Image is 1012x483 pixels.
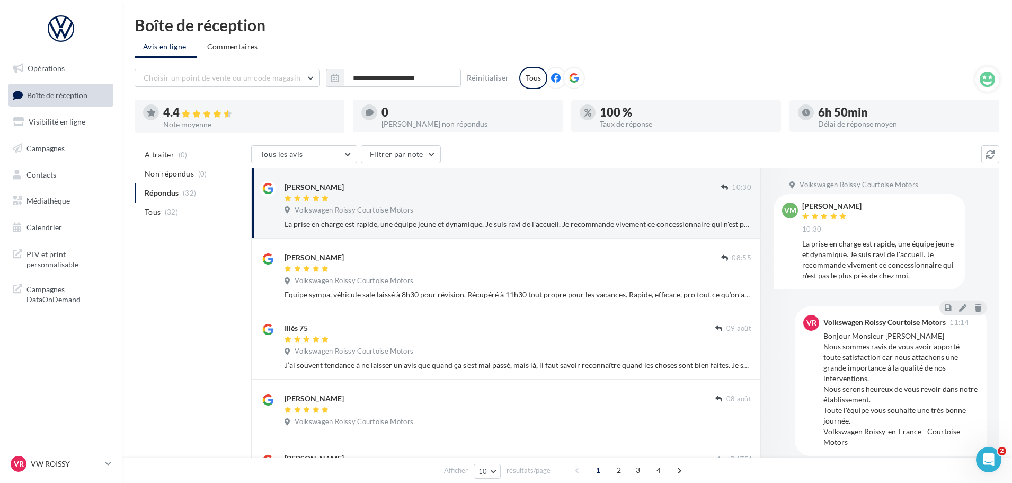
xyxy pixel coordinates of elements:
div: [PERSON_NAME] [285,393,344,404]
div: Note moyenne [163,121,336,128]
span: Volkswagen Roissy Courtoise Motors [295,347,413,356]
div: Tous [519,67,547,89]
div: 0 [381,107,554,118]
span: Médiathèque [26,196,70,205]
div: 6h 50min [818,107,991,118]
div: [PERSON_NAME] [285,453,344,464]
iframe: Intercom live chat [976,447,1001,472]
div: Equipe sympa, véhicule sale laissé à 8h30 pour révision. Récupéré à 11h30 tout propre pour les va... [285,289,751,300]
span: Tous les avis [260,150,303,159]
button: Tous les avis [251,145,357,163]
span: Volkswagen Roissy Courtoise Motors [295,276,413,286]
a: Visibilité en ligne [6,111,116,133]
span: A traiter [145,150,174,160]
span: Afficher [444,466,468,476]
div: [PERSON_NAME] [285,252,344,263]
a: VR VW ROISSY [8,454,113,474]
a: Opérations [6,57,116,80]
span: 08:55 [732,253,751,263]
span: Volkswagen Roissy Courtoise Motors [800,180,918,190]
span: 4 [650,462,667,479]
span: VM [784,205,796,216]
a: Médiathèque [6,190,116,212]
div: [PERSON_NAME] non répondus [381,120,554,128]
span: Opérations [28,64,65,73]
span: 09 août [726,324,751,333]
div: Iliès 75 [285,323,308,333]
a: Boîte de réception [6,84,116,107]
span: VR [14,459,24,469]
span: 10:30 [802,225,822,234]
div: Volkswagen Roissy Courtoise Motors [823,319,946,326]
a: Campagnes DataOnDemand [6,278,116,309]
span: résultats/page [507,466,551,476]
div: [PERSON_NAME] [802,203,862,210]
span: 2 [610,462,627,479]
p: VW ROISSY [31,459,101,469]
span: (0) [179,151,188,159]
span: Choisir un point de vente ou un code magasin [144,73,300,82]
span: 2 [998,447,1006,455]
div: La prise en charge est rapide, une équipe jeune et dynamique. Je suis ravi de l'accueil. Je recom... [285,219,751,230]
div: J’ai souvent tendance à ne laisser un avis que quand ça s’est mal passé, mais là, il faut savoir ... [285,360,751,371]
a: PLV et print personnalisable [6,243,116,274]
div: Délai de réponse moyen [818,120,991,128]
a: Campagnes [6,137,116,160]
span: 11:14 [949,319,969,326]
span: Volkswagen Roissy Courtoise Motors [295,417,413,427]
span: (32) [165,208,178,216]
div: [PERSON_NAME] [285,182,344,192]
span: Campagnes [26,144,65,153]
span: 10:30 [732,183,751,192]
button: 10 [474,464,501,479]
span: 08 août [726,394,751,404]
span: PLV et print personnalisable [26,247,109,270]
span: Boîte de réception [27,90,87,99]
span: Visibilité en ligne [29,117,85,126]
button: Filtrer par note [361,145,441,163]
span: Volkswagen Roissy Courtoise Motors [295,206,413,215]
span: Contacts [26,170,56,179]
span: Tous [145,207,161,217]
span: 10 [478,467,487,476]
span: 1 [590,462,607,479]
div: La prise en charge est rapide, une équipe jeune et dynamique. Je suis ravi de l'accueil. Je recom... [802,239,957,281]
span: Calendrier [26,223,62,232]
div: Taux de réponse [600,120,773,128]
div: 4.4 [163,107,336,119]
span: 3 [629,462,646,479]
span: VR [806,318,816,328]
div: 100 % [600,107,773,118]
span: (0) [198,170,207,178]
span: Campagnes DataOnDemand [26,282,109,305]
a: Calendrier [6,216,116,239]
a: Contacts [6,164,116,186]
div: Boîte de réception [135,17,999,33]
span: Non répondus [145,169,194,179]
div: Bonjour Monsieur [PERSON_NAME] Nous sommes ravis de vous avoir apporté toute satisfaction car nou... [823,331,978,447]
span: Commentaires [207,41,258,52]
button: Choisir un point de vente ou un code magasin [135,69,320,87]
span: [DATE] [728,455,751,464]
button: Réinitialiser [463,72,513,84]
